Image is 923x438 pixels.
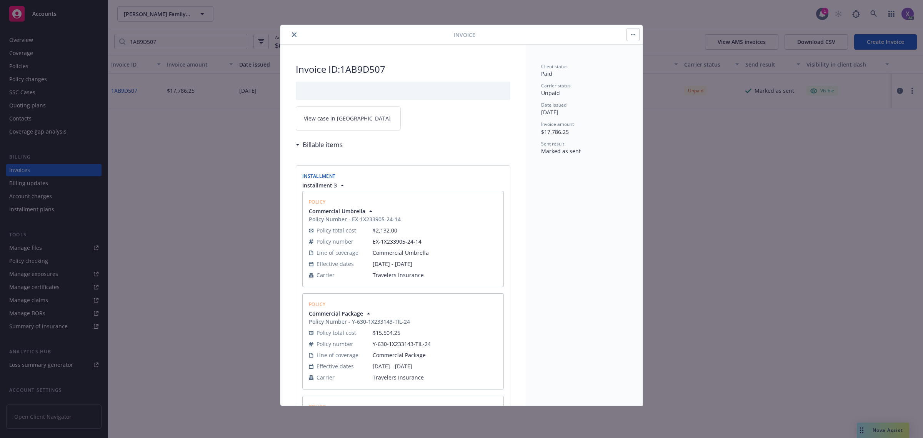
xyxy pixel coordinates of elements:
span: Invoice [454,31,475,39]
span: Policy total cost [317,226,356,234]
span: Policy [309,301,326,308]
span: Commercial Umbrella [309,207,365,215]
span: Unpaid [541,89,560,97]
button: close [290,30,299,39]
span: Policy number [317,237,353,246]
div: Policy Number - EX-1X233905-24-14 [309,215,401,223]
span: [DATE] [541,109,558,116]
span: Policy [309,403,326,410]
span: Client status [541,63,568,70]
span: Carrier [317,271,335,279]
span: [DATE] - [DATE] [373,362,497,370]
button: Commercial Package [309,309,410,318]
span: Travelers Insurance [373,271,497,279]
span: $2,132.00 [373,227,397,234]
span: Date issued [541,102,566,108]
span: EX-1X233905-24-14 [373,237,497,246]
span: Sent result [541,140,564,147]
span: Policy total cost [317,329,356,337]
span: Carrier status [541,82,571,89]
span: Installment 3 [302,181,337,189]
a: View case in [GEOGRAPHIC_DATA] [296,106,401,130]
button: Commercial Umbrella [309,207,401,215]
span: View case in [GEOGRAPHIC_DATA] [304,114,391,122]
span: Commercial Package [373,351,497,359]
h3: Billable items [303,140,343,150]
div: Billable items [296,140,343,150]
span: Paid [541,70,552,77]
span: Y-630-1X233143-TIL-24 [373,340,497,348]
span: Policy number [317,340,353,348]
span: Line of coverage [317,351,358,359]
h2: Invoice ID: 1AB9D507 [296,63,510,75]
span: Effective dates [317,362,354,370]
span: Installment [302,173,335,179]
span: Policy [309,199,326,205]
span: Line of coverage [317,249,358,257]
span: Commercial Package [309,309,363,318]
span: $17,786.25 [541,128,569,135]
button: Installment 3 [302,181,346,189]
span: Travelers Insurance [373,373,497,381]
span: Commercial Umbrella [373,249,497,257]
span: $15,504.25 [373,329,400,336]
span: Marked as sent [541,147,581,155]
span: [DATE] - [DATE] [373,260,497,268]
span: Invoice amount [541,121,574,127]
span: Carrier [317,373,335,381]
span: Effective dates [317,260,354,268]
div: Policy Number - Y-630-1X233143-TIL-24 [309,318,410,326]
